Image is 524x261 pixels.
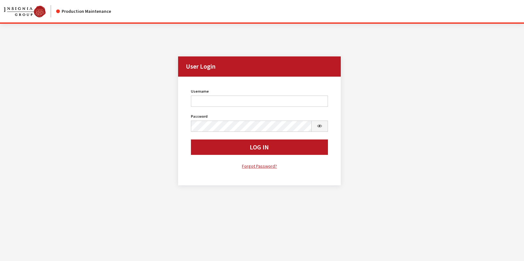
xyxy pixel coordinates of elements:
[191,163,328,170] a: Forgot Password?
[311,121,328,132] button: Show Password
[56,8,111,15] div: Production Maintenance
[4,5,56,17] a: Insignia Group logo
[191,88,209,94] label: Username
[191,139,328,155] button: Log In
[191,114,208,119] label: Password
[4,6,46,17] img: Catalog Maintenance
[178,56,341,77] h2: User Login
